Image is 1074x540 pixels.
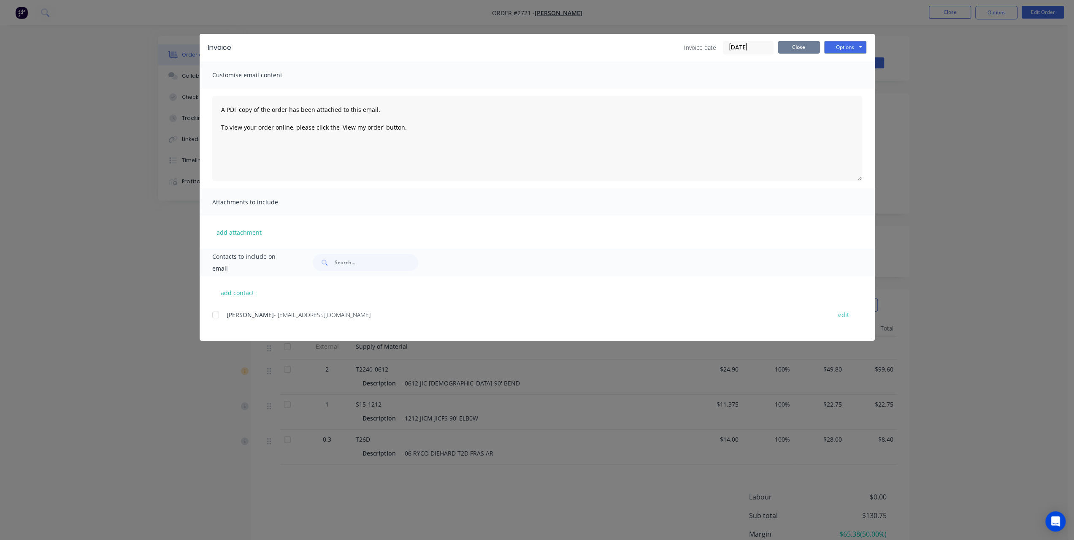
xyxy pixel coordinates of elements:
[212,251,292,274] span: Contacts to include on email
[212,96,862,181] textarea: A PDF copy of the order has been attached to this email. To view your order online, please click ...
[1045,511,1066,532] div: Open Intercom Messenger
[274,311,371,319] span: - [EMAIL_ADDRESS][DOMAIN_NAME]
[212,286,263,299] button: add contact
[227,311,274,319] span: [PERSON_NAME]
[684,43,716,52] span: Invoice date
[778,41,820,54] button: Close
[212,69,305,81] span: Customise email content
[208,43,231,53] div: Invoice
[212,226,266,239] button: add attachment
[833,309,854,320] button: edit
[824,41,866,54] button: Options
[212,196,305,208] span: Attachments to include
[335,254,418,271] input: Search...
